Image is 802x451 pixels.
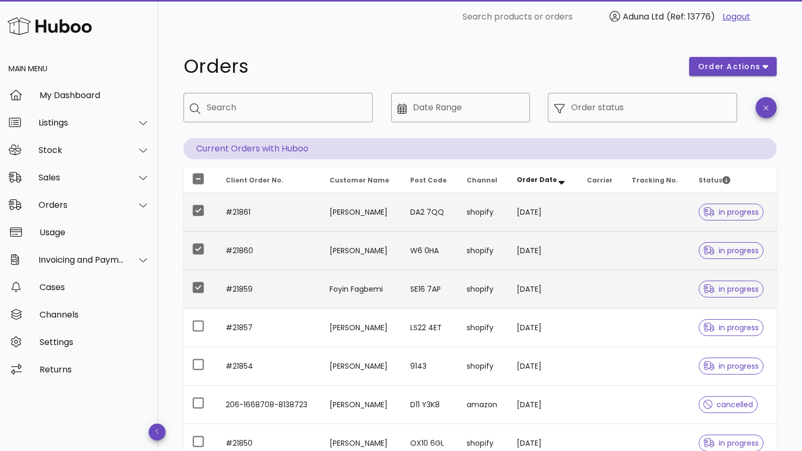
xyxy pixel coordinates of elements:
td: #21857 [217,309,321,347]
th: Carrier [578,168,623,193]
td: shopify [458,270,508,309]
th: Order Date: Sorted descending. Activate to remove sorting. [508,168,578,193]
span: (Ref: 13776) [666,11,715,23]
td: [PERSON_NAME] [321,347,402,386]
button: order actions [689,57,777,76]
div: My Dashboard [40,90,150,100]
div: Orders [38,200,124,210]
td: [DATE] [508,193,578,232]
td: [PERSON_NAME] [321,386,402,424]
td: DA2 7QQ [402,193,458,232]
th: Client Order No. [217,168,321,193]
td: D11 Y3K8 [402,386,458,424]
span: in progress [703,362,759,370]
div: Invoicing and Payments [38,255,124,265]
div: Channels [40,310,150,320]
img: Huboo Logo [7,15,92,37]
td: #21861 [217,193,321,232]
h1: Orders [183,57,677,76]
td: W6 0HA [402,232,458,270]
td: shopify [458,309,508,347]
span: Status [699,176,730,185]
div: Cases [40,282,150,292]
span: Carrier [587,176,613,185]
td: #21860 [217,232,321,270]
span: cancelled [703,401,753,408]
th: Status [690,168,777,193]
div: Usage [40,227,150,237]
div: Listings [38,118,124,128]
td: [PERSON_NAME] [321,193,402,232]
td: shopify [458,347,508,386]
span: Customer Name [330,176,389,185]
span: Client Order No. [226,176,284,185]
span: Channel [467,176,497,185]
td: 206-1668708-8138723 [217,386,321,424]
div: Returns [40,364,150,375]
td: #21854 [217,347,321,386]
p: Current Orders with Huboo [183,138,777,159]
th: Channel [458,168,508,193]
td: 9143 [402,347,458,386]
span: in progress [703,247,759,254]
td: amazon [458,386,508,424]
div: Stock [38,145,124,155]
span: in progress [703,285,759,293]
th: Tracking No. [623,168,690,193]
span: order actions [698,61,761,72]
td: [DATE] [508,347,578,386]
th: Customer Name [321,168,402,193]
span: Aduna Ltd [623,11,664,23]
a: Logout [722,11,750,23]
td: SE16 7AP [402,270,458,309]
th: Post Code [402,168,458,193]
td: #21859 [217,270,321,309]
td: [PERSON_NAME] [321,232,402,270]
td: shopify [458,232,508,270]
div: Settings [40,337,150,347]
td: Foyin Fagbemi [321,270,402,309]
td: [PERSON_NAME] [321,309,402,347]
div: Sales [38,172,124,183]
td: [DATE] [508,270,578,309]
td: [DATE] [508,309,578,347]
td: shopify [458,193,508,232]
td: LS22 4ET [402,309,458,347]
span: in progress [703,439,759,447]
span: Post Code [410,176,447,185]
span: in progress [703,324,759,331]
span: in progress [703,208,759,216]
span: Tracking No. [632,176,678,185]
span: Order Date [517,175,557,184]
td: [DATE] [508,386,578,424]
td: [DATE] [508,232,578,270]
